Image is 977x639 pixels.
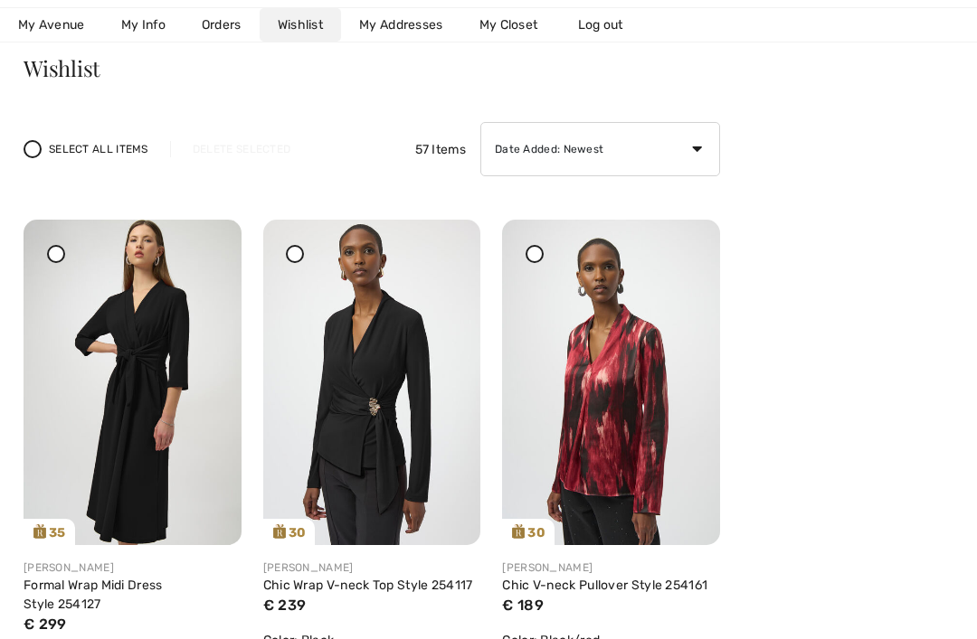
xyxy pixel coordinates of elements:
a: Orders [184,8,260,42]
div: [PERSON_NAME] [263,559,481,576]
a: Chic V-neck Pullover Style 254161 [502,578,707,593]
div: [PERSON_NAME] [502,559,720,576]
img: joseph-ribkoff-tops-black_254117a_1_1595_search.jpg [263,220,481,545]
span: € 299 [24,616,67,633]
span: My Avenue [18,15,85,34]
h3: Wishlist [24,57,720,79]
a: 30 [502,220,720,545]
a: 35 [24,220,242,545]
span: € 189 [502,597,544,614]
img: joseph-ribkoff-tops-black-red_254161_1_45d6_search.jpg [502,220,720,545]
a: 30 [263,220,481,545]
span: 57 Items [415,140,466,159]
img: joseph-ribkoff-dresses-jumpsuits-black_254127c_1_82c5_search.jpg [24,220,242,545]
a: Formal Wrap Midi Dress Style 254127 [24,578,163,612]
div: [PERSON_NAME] [24,559,242,576]
a: My Info [103,8,184,42]
a: Chic Wrap V-neck Top Style 254117 [263,578,473,593]
span: € 239 [263,597,307,614]
div: Delete Selected [170,141,313,157]
a: Wishlist [260,8,341,42]
span: Select All Items [49,141,148,157]
a: My Addresses [341,8,461,42]
a: Log out [560,8,659,42]
a: My Closet [461,8,556,42]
